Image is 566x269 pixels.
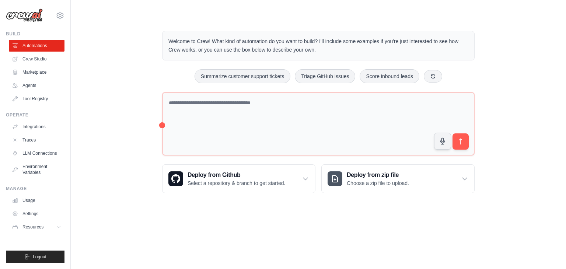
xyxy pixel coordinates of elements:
[347,171,409,179] h3: Deploy from zip file
[9,161,64,178] a: Environment Variables
[6,31,64,37] div: Build
[6,186,64,192] div: Manage
[9,66,64,78] a: Marketplace
[9,40,64,52] a: Automations
[195,69,290,83] button: Summarize customer support tickets
[9,93,64,105] a: Tool Registry
[22,224,43,230] span: Resources
[347,179,409,187] p: Choose a zip file to upload.
[6,8,43,22] img: Logo
[9,80,64,91] a: Agents
[9,53,64,65] a: Crew Studio
[9,208,64,220] a: Settings
[9,195,64,206] a: Usage
[33,254,46,260] span: Logout
[295,69,355,83] button: Triage GitHub issues
[360,69,419,83] button: Score inbound leads
[188,171,285,179] h3: Deploy from Github
[188,179,285,187] p: Select a repository & branch to get started.
[6,112,64,118] div: Operate
[9,147,64,159] a: LLM Connections
[6,251,64,263] button: Logout
[9,134,64,146] a: Traces
[9,221,64,233] button: Resources
[9,121,64,133] a: Integrations
[168,37,468,54] p: Welcome to Crew! What kind of automation do you want to build? I'll include some examples if you'...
